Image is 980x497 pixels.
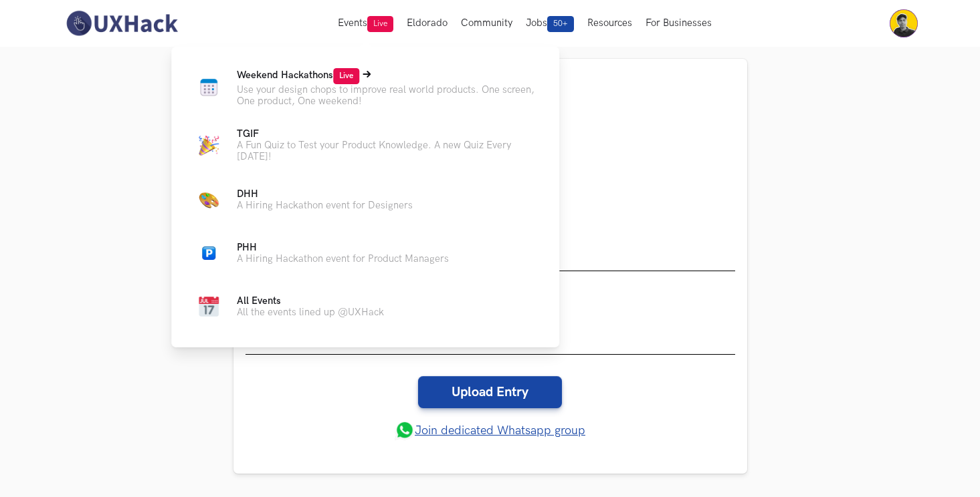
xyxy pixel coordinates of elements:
[418,376,562,408] a: Upload Entry
[199,77,219,98] img: Calendar new
[199,297,219,317] img: Calendar
[193,68,538,107] a: Calendar newWeekend HackathonsLiveUse your design chops to improve real world products. One scree...
[199,190,219,210] img: Color Palette
[547,16,574,32] span: 50+
[237,253,449,265] p: A Hiring Hackathon event for Product Managers
[199,136,219,156] img: Party cap
[237,140,538,162] p: A Fun Quiz to Test your Product Knowledge. A new Quiz Every [DATE]!
[367,16,393,32] span: Live
[237,128,259,140] span: TGIF
[193,184,538,216] a: Color PaletteDHHA Hiring Hackathon event for Designers
[237,69,359,81] span: Weekend Hackathons
[395,420,585,440] a: Join dedicated Whatsapp group
[237,188,258,200] span: DHH
[193,291,538,323] a: CalendarAll EventsAll the events lined up @UXHack
[62,9,181,37] img: UXHack-logo.png
[202,246,215,260] img: Parking
[237,200,413,211] p: A Hiring Hackathon event for Designers
[237,307,384,318] p: All the events lined up @UXHack
[395,420,415,440] img: whatsapp.png
[237,242,257,253] span: PHH
[890,9,918,37] img: Your profile pic
[193,237,538,269] a: ParkingPHHA Hiring Hackathon event for Product Managers
[333,68,359,84] span: Live
[237,84,538,107] p: Use your design chops to improve real world products. One screen, One product, One weekend!
[237,295,281,307] span: All Events
[193,128,538,162] a: Party capTGIFA Fun Quiz to Test your Product Knowledge. A new Quiz Every [DATE]!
